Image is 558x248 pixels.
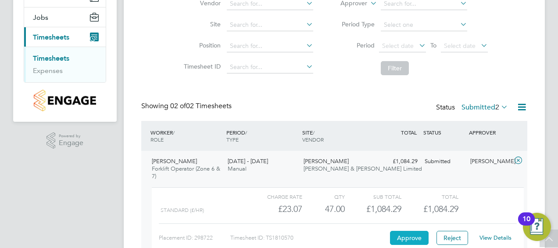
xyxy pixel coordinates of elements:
a: Go to home page [24,90,106,111]
a: Expenses [33,66,63,75]
img: countryside-properties-logo-retina.png [34,90,96,111]
span: / [313,129,315,136]
label: Timesheet ID [181,62,221,70]
div: APPROVER [467,124,512,140]
span: 2 [495,103,499,112]
span: / [173,129,175,136]
div: Submitted [421,154,467,169]
div: [PERSON_NAME] [467,154,512,169]
div: Showing [141,102,233,111]
a: Powered byEngage [46,132,84,149]
label: Submitted [461,103,508,112]
span: Select date [382,42,414,50]
div: STATUS [421,124,467,140]
div: £1,084.29 [376,154,421,169]
label: Period Type [335,20,375,28]
label: Position [181,41,221,49]
span: Jobs [33,13,48,22]
span: [PERSON_NAME] [304,157,349,165]
div: Placement ID: 298722 [159,231,230,245]
span: TYPE [226,136,239,143]
div: Charge rate [246,191,302,202]
span: Engage [59,139,83,147]
label: Period [335,41,375,49]
span: £1,084.29 [423,204,458,214]
div: Sub Total [345,191,401,202]
span: VENDOR [302,136,324,143]
div: 10 [522,219,530,230]
div: Status [436,102,510,114]
a: Timesheets [33,54,69,62]
label: Site [181,20,221,28]
div: SITE [300,124,376,147]
input: Select one [381,19,467,31]
button: Approve [390,231,429,245]
span: Select date [444,42,476,50]
span: Powered by [59,132,83,140]
span: [PERSON_NAME] & [PERSON_NAME] Limited [304,165,422,172]
button: Open Resource Center, 10 new notifications [523,213,551,241]
span: 02 Timesheets [170,102,232,110]
div: WORKER [148,124,224,147]
span: To [428,40,439,51]
div: £1,084.29 [345,202,401,216]
a: View Details [479,234,511,241]
span: Standard (£/HR) [161,207,204,213]
button: Timesheets [24,27,106,47]
button: Jobs [24,7,106,27]
span: TOTAL [401,129,417,136]
span: Timesheets [33,33,69,41]
input: Search for... [227,61,313,73]
span: ROLE [150,136,164,143]
span: 02 of [170,102,186,110]
input: Search for... [227,40,313,52]
input: Search for... [227,19,313,31]
span: Manual [228,165,247,172]
button: Reject [436,231,468,245]
div: PERIOD [224,124,300,147]
span: / [245,129,247,136]
div: Total [401,191,458,202]
div: Timesheet ID: TS1810570 [230,231,388,245]
span: [PERSON_NAME] [152,157,197,165]
div: £23.07 [246,202,302,216]
span: Forklift Operator (Zone 6 & 7) [152,165,220,180]
div: QTY [302,191,345,202]
div: 47.00 [302,202,345,216]
div: Timesheets [24,47,106,82]
span: [DATE] - [DATE] [228,157,268,165]
button: Filter [381,61,409,75]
